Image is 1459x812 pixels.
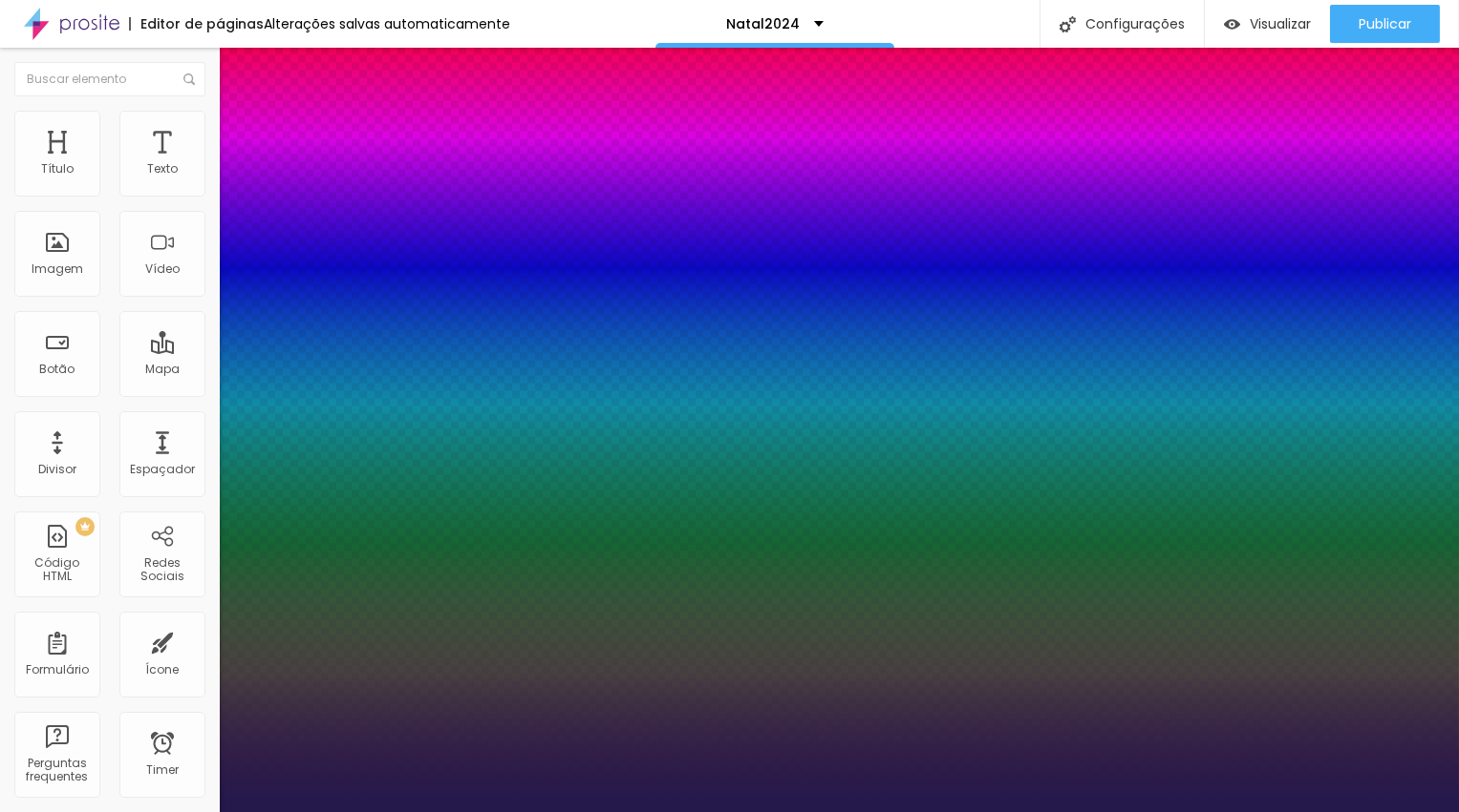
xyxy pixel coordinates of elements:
div: Divisor [38,463,76,476]
img: view-1.svg [1224,16,1240,32]
img: Icone [183,73,195,85]
div: Código HTML [19,556,95,584]
div: Espaçador [130,463,195,476]
div: Vídeo [145,262,180,276]
div: Formulário [26,663,89,677]
div: Editor de páginas [129,17,264,31]
div: Botão [40,363,75,376]
input: Buscar elemento [14,62,205,96]
span: Publicar [1359,16,1411,31]
div: Imagem [32,262,83,276]
button: Visualizar [1205,5,1330,43]
div: Texto [147,162,178,176]
div: Timer [146,763,179,777]
button: Publicar [1330,5,1440,43]
div: Perguntas frequentes [19,757,95,784]
img: Icone [1060,16,1076,32]
div: Redes Sociais [124,556,200,584]
div: Mapa [145,363,180,376]
div: Título [41,162,74,176]
div: Ícone [146,663,180,677]
span: Visualizar [1250,16,1311,31]
div: Alterações salvas automaticamente [264,17,510,31]
p: Natal2024 [726,17,800,31]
